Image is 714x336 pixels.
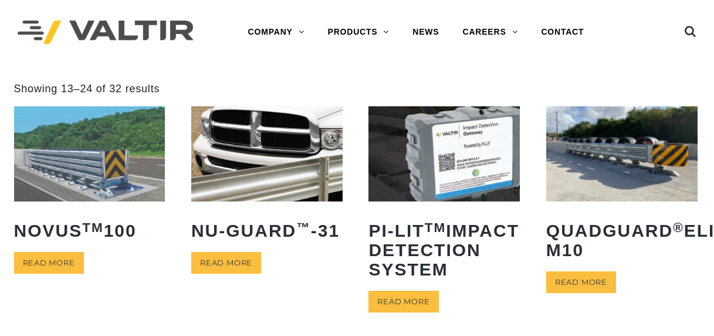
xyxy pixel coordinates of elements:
img: Valtir [18,21,194,45]
sup: TM [82,220,104,235]
a: CAREERS [451,21,530,44]
a: Read more about “NU-GUARD™-31” [191,252,261,274]
p: Showing 13–24 of 32 results [14,82,160,96]
a: NEWS [401,21,451,44]
a: Read more about “QuadGuard® Elite M10” [546,271,616,293]
h2: NOVUS 100 [14,212,165,249]
h2: NU-GUARD -31 [191,212,343,249]
sup: ® [673,220,684,235]
a: PRODUCTS [316,21,401,44]
a: CONTACT [529,21,595,44]
a: NU-GUARD™-31 [191,106,343,248]
a: COMPANY [236,21,316,44]
h2: QuadGuard Elite M10 [546,212,698,268]
a: Read more about “NOVUSTM 100” [14,252,84,274]
a: PI-LITTMImpact Detection System [368,106,520,287]
a: Read more about “PI-LITTM Impact Detection System” [368,291,438,313]
a: QuadGuard®Elite M10 [546,106,698,268]
sup: TM [425,220,446,235]
a: NOVUSTM100 [14,106,165,248]
h2: PI-LIT Impact Detection System [368,212,520,288]
sup: ™ [296,220,311,235]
